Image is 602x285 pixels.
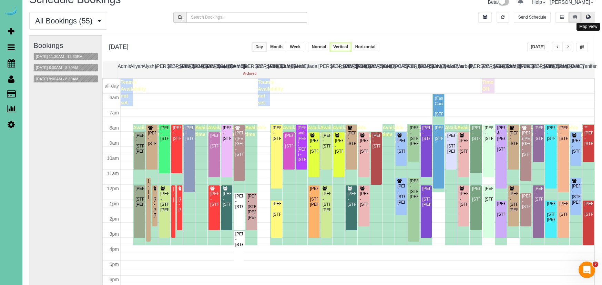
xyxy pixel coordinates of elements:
div: [PERSON_NAME] - [STREET_ADDRESS][PERSON_NAME] [409,179,418,200]
div: [PERSON_NAME] - [STREET_ADDRESS] [173,125,181,141]
button: Horizontal [351,42,379,52]
th: [PERSON_NAME] [268,61,280,78]
div: [PERSON_NAME] - [STREET_ADDRESS] [422,125,430,141]
h3: Bookings [33,41,98,49]
div: [PERSON_NAME] - [STREET_ADDRESS] [285,133,293,149]
span: Available time [532,125,553,137]
span: Available time [333,125,354,137]
th: Reinier [507,61,519,78]
div: [PERSON_NAME] - [STREET_ADDRESS] [497,201,505,217]
span: Available time [570,132,591,145]
button: Day [252,42,267,52]
span: All Bookings (55) [35,17,96,25]
th: Daylin [218,61,230,78]
th: Gretel [293,61,306,78]
th: Aliyah [130,61,142,78]
div: [PERSON_NAME] - [STREET_ADDRESS][PERSON_NAME] [135,186,143,207]
h2: [DATE] [109,42,129,51]
div: [PERSON_NAME] - [STREET_ADDRESS] [534,186,542,202]
div: Archived [243,71,255,76]
div: [PERSON_NAME] - [STREET_ADDRESS] [559,201,568,217]
span: Available time [507,125,528,137]
div: [PERSON_NAME] & [PERSON_NAME] - [STREET_ADDRESS] [497,125,505,152]
th: Kasi [381,61,394,78]
th: Marbelly [456,61,469,78]
span: 2 [593,262,598,267]
div: [PERSON_NAME] - [STREET_ADDRESS] [360,191,368,207]
th: [PERSON_NAME] [356,61,368,78]
button: Week [286,42,304,52]
th: [PERSON_NAME] [532,61,544,78]
div: [PERSON_NAME] - [STREET_ADDRESS] [559,125,568,141]
th: [PERSON_NAME] [155,61,167,78]
div: [PERSON_NAME] - [STREET_ADDRESS] [360,138,368,154]
th: Yenifer [582,61,595,78]
button: Normal [308,42,330,52]
div: [PERSON_NAME] - [STREET_ADDRESS][PERSON_NAME] [160,191,169,213]
span: Available time [270,125,291,137]
th: [PERSON_NAME] [368,61,381,78]
span: 2pm [110,216,119,222]
th: [PERSON_NAME] [193,61,205,78]
div: [PERSON_NAME] - [STREET_ADDRESS] [235,194,243,210]
span: Available time [221,125,242,137]
div: [PERSON_NAME] - [STREET_ADDRESS][PERSON_NAME] [153,197,156,218]
span: Available time [557,125,578,137]
th: [PERSON_NAME] [394,61,406,78]
th: [PERSON_NAME] [544,61,557,78]
div: [PERSON_NAME] - [STREET_ADDRESS] [372,133,380,149]
div: [PERSON_NAME] - [STREET_ADDRESS] [173,186,174,202]
div: [PERSON_NAME] - [STREET_ADDRESS] [235,232,243,247]
span: Available time [420,125,441,137]
div: [PERSON_NAME] - [STREET_ADDRESS] [272,125,280,141]
div: [PERSON_NAME] - [STREET_ADDRESS] [210,133,218,149]
button: Vertical [329,42,352,52]
span: 12pm [107,186,119,191]
span: 4pm [110,246,119,252]
span: Available time [382,125,404,137]
span: Available time [395,132,416,145]
span: Available time [133,125,154,137]
span: Available time [183,125,204,137]
div: [PERSON_NAME] - [STREET_ADDRESS][PERSON_NAME] [447,133,455,154]
div: [PERSON_NAME] - [STREET_ADDRESS] [522,194,530,210]
th: Talia [569,61,582,78]
th: [PERSON_NAME] [494,61,507,78]
div: [PERSON_NAME] - [STREET_ADDRESS] [459,191,468,207]
span: Available time [520,125,541,137]
div: [PERSON_NAME] - [STREET_ADDRESS][PERSON_NAME] [547,201,555,223]
th: [PERSON_NAME] [318,61,331,78]
a: Automaid Logo [4,7,18,17]
span: Available time [457,125,478,137]
th: [PERSON_NAME] [180,61,193,78]
th: Siara [557,61,569,78]
span: 1pm [110,201,119,206]
div: [PERSON_NAME] - [STREET_ADDRESS] [347,131,355,146]
button: Month [266,42,286,52]
span: 8am [110,125,119,131]
span: Available time [345,125,366,137]
th: Jada [306,61,318,78]
span: Available time [320,125,341,137]
button: All Bookings (55) [29,12,107,30]
div: [PERSON_NAME] - [STREET_ADDRESS][PERSON_NAME] [572,184,580,205]
span: Available time [233,125,254,137]
div: [PERSON_NAME] - [STREET_ADDRESS][PERSON_NAME] [397,184,405,205]
div: [PERSON_NAME] - [STREET_ADDRESS] [484,125,492,141]
span: 11am [107,171,119,176]
th: [PERSON_NAME] [406,61,419,78]
span: Available time [358,132,379,145]
span: Available time [245,125,266,137]
span: 10am [107,155,119,161]
th: Demona [231,61,243,78]
span: Available time [208,125,229,137]
span: Available time [470,125,491,137]
div: [PERSON_NAME] - [STREET_ADDRESS][PERSON_NAME] [135,133,143,154]
span: 5pm [110,262,119,267]
div: **[PERSON_NAME] - [STREET_ADDRESS] [584,125,593,147]
div: [PERSON_NAME] - [STREET_ADDRESS][PERSON_NAME] [409,125,418,147]
div: [PERSON_NAME] - [STREET_ADDRESS] [472,186,480,202]
span: Available time [158,125,179,137]
th: [PERSON_NAME] [256,61,268,78]
span: Available time [370,132,391,145]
